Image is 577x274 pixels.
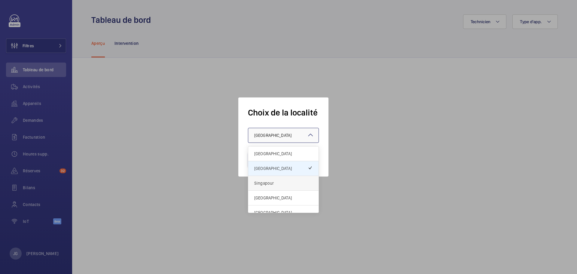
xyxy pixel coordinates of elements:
[248,146,319,213] ng-dropdown-panel: Options list
[254,210,313,216] span: [GEOGRAPHIC_DATA]
[254,180,313,186] span: Singapour
[254,133,292,138] span: [GEOGRAPHIC_DATA]
[254,195,313,201] span: [GEOGRAPHIC_DATA]
[248,107,319,118] h1: Choix de la localité
[254,151,313,157] span: [GEOGRAPHIC_DATA]
[254,165,308,171] span: [GEOGRAPHIC_DATA]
